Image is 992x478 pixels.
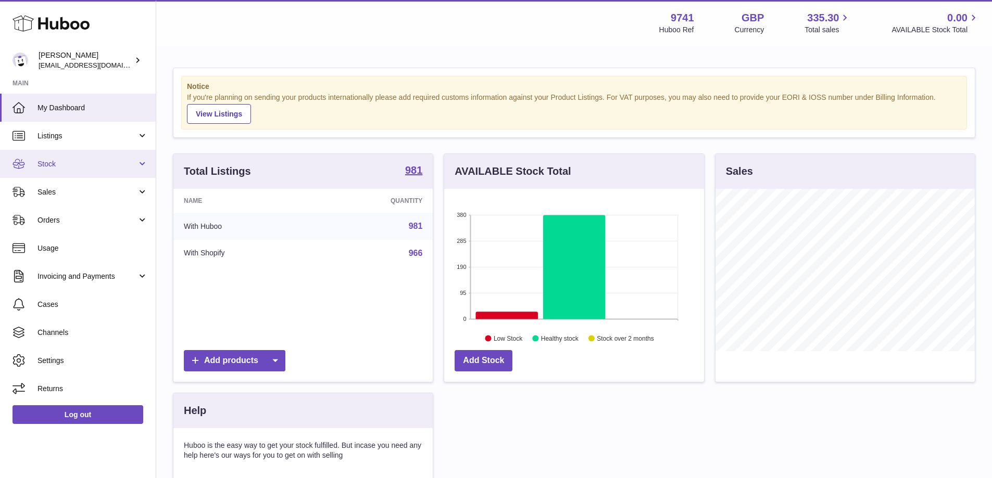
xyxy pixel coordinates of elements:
[187,93,961,124] div: If you're planning on sending your products internationally please add required customs informati...
[742,11,764,25] strong: GBP
[12,405,143,424] a: Log out
[726,164,753,178] h3: Sales
[409,222,423,230] a: 981
[671,11,694,25] strong: 9741
[891,11,980,35] a: 0.00 AVAILABLE Stock Total
[187,104,251,124] a: View Listings
[891,25,980,35] span: AVAILABLE Stock Total
[807,11,839,25] span: 335.30
[37,300,148,309] span: Cases
[173,240,313,267] td: With Shopify
[735,25,764,35] div: Currency
[184,441,422,460] p: Huboo is the easy way to get your stock fulfilled. But incase you need any help here's our ways f...
[597,334,654,342] text: Stock over 2 months
[187,82,961,92] strong: Notice
[947,11,968,25] span: 0.00
[494,334,523,342] text: Low Stock
[39,61,153,69] span: [EMAIL_ADDRESS][DOMAIN_NAME]
[463,316,467,322] text: 0
[37,243,148,253] span: Usage
[37,103,148,113] span: My Dashboard
[457,238,466,244] text: 285
[37,187,137,197] span: Sales
[313,189,433,213] th: Quantity
[405,165,422,177] a: 981
[184,350,285,371] a: Add products
[457,212,466,218] text: 380
[455,350,512,371] a: Add Stock
[39,50,132,70] div: [PERSON_NAME]
[37,215,137,225] span: Orders
[805,25,851,35] span: Total sales
[37,328,148,338] span: Channels
[37,159,137,169] span: Stock
[455,164,571,178] h3: AVAILABLE Stock Total
[173,189,313,213] th: Name
[184,404,206,418] h3: Help
[184,164,251,178] h3: Total Listings
[457,264,466,270] text: 190
[37,384,148,394] span: Returns
[541,334,579,342] text: Healthy stock
[37,356,148,366] span: Settings
[409,249,423,257] a: 966
[405,165,422,175] strong: 981
[173,213,313,240] td: With Huboo
[659,25,694,35] div: Huboo Ref
[37,272,137,281] span: Invoicing and Payments
[12,53,28,68] img: aaronconwaysbo@gmail.com
[37,131,137,141] span: Listings
[460,290,467,296] text: 95
[805,11,851,35] a: 335.30 Total sales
